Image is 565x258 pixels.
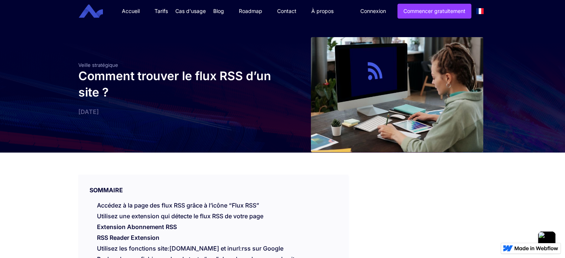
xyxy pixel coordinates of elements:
[97,245,283,252] a: Utilisez les fonctions site:[DOMAIN_NAME] et inurl:rss sur Google
[175,7,206,15] div: Cas d'usage
[97,202,259,209] a: Accédez à la page des flux RSS grâce à l’icône “Flux RSS”
[78,108,279,115] div: [DATE]
[397,4,471,19] a: Commencer gratuitement
[78,68,279,101] h1: Comment trouver le flux RSS d’un site ?
[84,4,108,18] a: home
[514,246,558,251] img: Made in Webflow
[78,175,348,194] div: SOMMAIRE
[355,4,392,18] a: Connexion
[97,212,263,220] a: Utilisez une extension qui détecte le flux RSS de votre page
[78,62,279,68] div: Veille stratégique
[97,223,177,234] a: Extension Abonnement RSS
[97,234,159,245] a: RSS Reader Extension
